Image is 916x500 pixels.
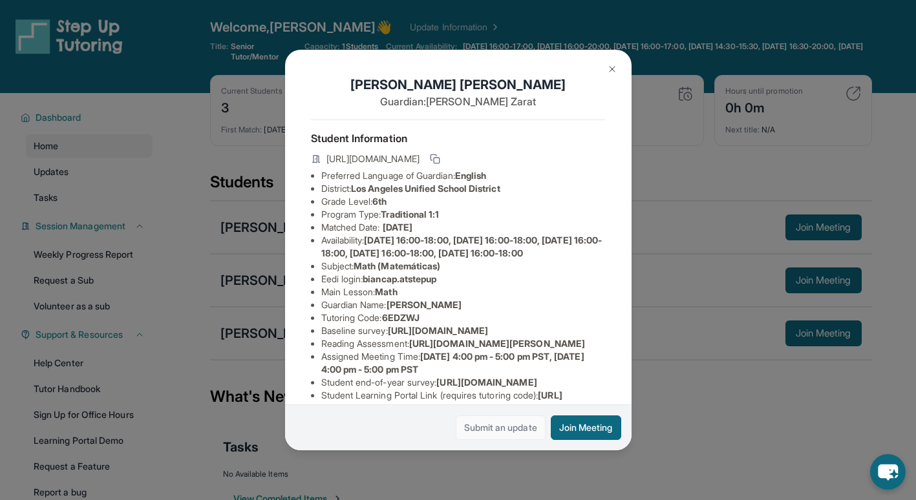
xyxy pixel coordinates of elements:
span: [DATE] 16:00-18:00, [DATE] 16:00-18:00, [DATE] 16:00-18:00, [DATE] 16:00-18:00, [DATE] 16:00-18:00 [321,234,602,258]
li: Reading Assessment : [321,337,606,350]
span: 6EDZWJ [382,312,420,323]
li: Subject : [321,260,606,273]
li: Eedi login : [321,273,606,286]
span: Traditional 1:1 [381,209,439,220]
li: Availability: [321,234,606,260]
img: Close Icon [607,64,617,74]
span: Math (Matemáticas) [354,260,440,271]
li: Main Lesson : [321,286,606,298]
li: Assigned Meeting Time : [321,350,606,376]
li: Program Type: [321,208,606,221]
span: [DATE] 4:00 pm - 5:00 pm PST, [DATE] 4:00 pm - 5:00 pm PST [321,351,584,375]
h4: Student Information [311,130,606,146]
span: 6th [372,196,387,207]
li: Guardian Name : [321,298,606,311]
li: Preferred Language of Guardian: [321,169,606,182]
p: Guardian: [PERSON_NAME] Zarat [311,94,606,109]
span: [DATE] [383,222,412,233]
span: English [455,170,487,181]
li: District: [321,182,606,195]
h1: [PERSON_NAME] [PERSON_NAME] [311,76,606,94]
li: Baseline survey : [321,324,606,337]
span: Math [375,286,397,297]
span: [URL][DOMAIN_NAME] [436,377,537,388]
button: Copy link [427,151,443,167]
a: Submit an update [456,415,546,440]
li: Student end-of-year survey : [321,376,606,389]
button: chat-button [870,454,906,490]
span: biancap.atstepup [363,273,436,284]
li: Grade Level: [321,195,606,208]
li: Tutoring Code : [321,311,606,324]
button: Join Meeting [551,415,621,440]
span: [URL][DOMAIN_NAME] [388,325,488,336]
span: Los Angeles Unified School District [351,183,500,194]
li: Student Learning Portal Link (requires tutoring code) : [321,389,606,415]
span: [URL][DOMAIN_NAME][PERSON_NAME] [409,338,585,349]
span: [URL][DOMAIN_NAME] [326,152,420,165]
li: Matched Date: [321,221,606,234]
span: [PERSON_NAME] [387,299,462,310]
